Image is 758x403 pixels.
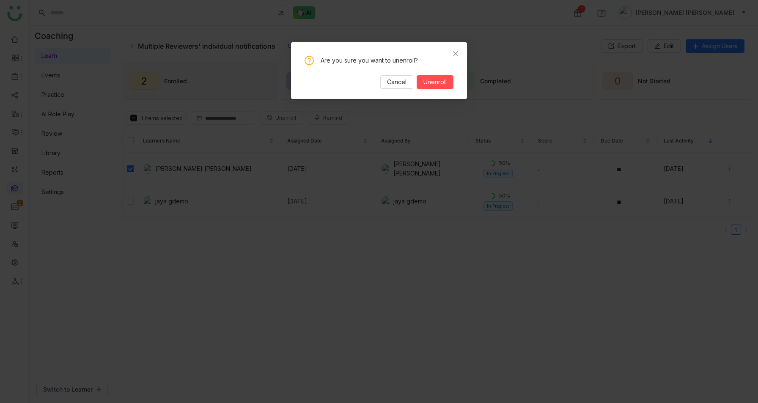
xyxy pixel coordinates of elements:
button: Unenroll [417,75,453,89]
div: Are you sure you want to unenroll? [321,56,453,65]
span: Unenroll [423,77,447,87]
button: Cancel [380,75,413,89]
span: Cancel [387,77,406,87]
button: Close [444,42,467,65]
